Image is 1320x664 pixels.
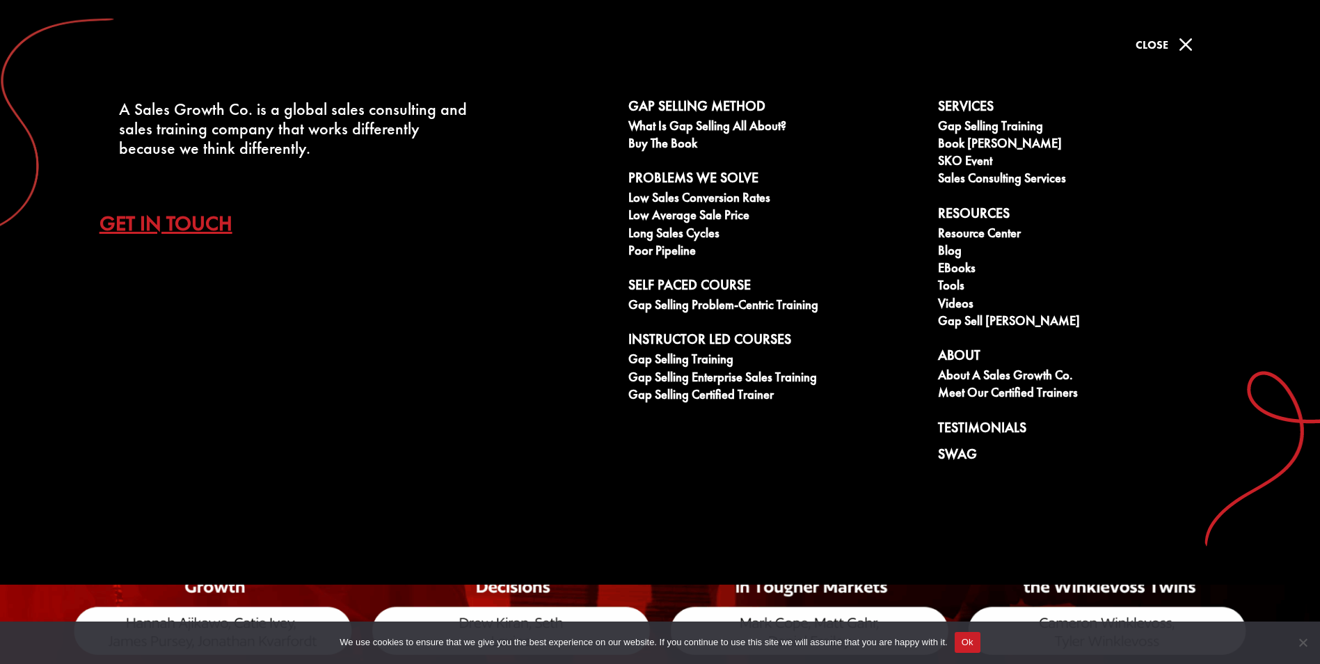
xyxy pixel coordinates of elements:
span: M [1172,31,1200,58]
a: About [938,347,1233,368]
a: Gap Selling Enterprise Sales Training [628,370,923,388]
a: Resource Center [938,226,1233,244]
a: Low Average Sale Price [628,208,923,226]
button: Ok [955,632,980,653]
span: Close [1136,38,1168,52]
a: Meet our Certified Trainers [938,386,1233,403]
a: Buy The Book [628,136,923,154]
a: Book [PERSON_NAME] [938,136,1233,154]
a: Swag [938,446,1233,467]
a: About A Sales Growth Co. [938,368,1233,386]
a: Instructor Led Courses [628,331,923,352]
span: We use cookies to ensure that we give you the best experience on our website. If you continue to ... [340,635,947,649]
a: Poor Pipeline [628,244,923,261]
a: Services [938,98,1233,119]
a: Gap Selling Problem-Centric Training [628,298,923,315]
a: Testimonials [938,420,1233,441]
a: Long Sales Cycles [628,226,923,244]
span: No [1296,635,1310,649]
a: Sales Consulting Services [938,171,1233,189]
a: Low Sales Conversion Rates [628,191,923,208]
a: Resources [938,205,1233,226]
a: What is Gap Selling all about? [628,119,923,136]
a: eBooks [938,261,1233,278]
a: SKO Event [938,154,1233,171]
a: Self Paced Course [628,277,923,298]
a: Get In Touch [100,199,253,248]
strong: Why we ask for this [1,188,73,196]
a: Gap Selling Training [628,352,923,370]
a: Gap Selling Method [628,98,923,119]
a: Gap Selling Certified Trainer [628,388,923,405]
a: Blog [938,244,1233,261]
a: Problems We Solve [628,170,923,191]
a: Gap Selling Training [938,119,1233,136]
div: A Sales Growth Co. is a global sales consulting and sales training company that works differently... [100,100,493,171]
a: Videos [938,297,1233,314]
a: Gap Sell [PERSON_NAME] [938,314,1233,331]
a: Tools [938,278,1233,296]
